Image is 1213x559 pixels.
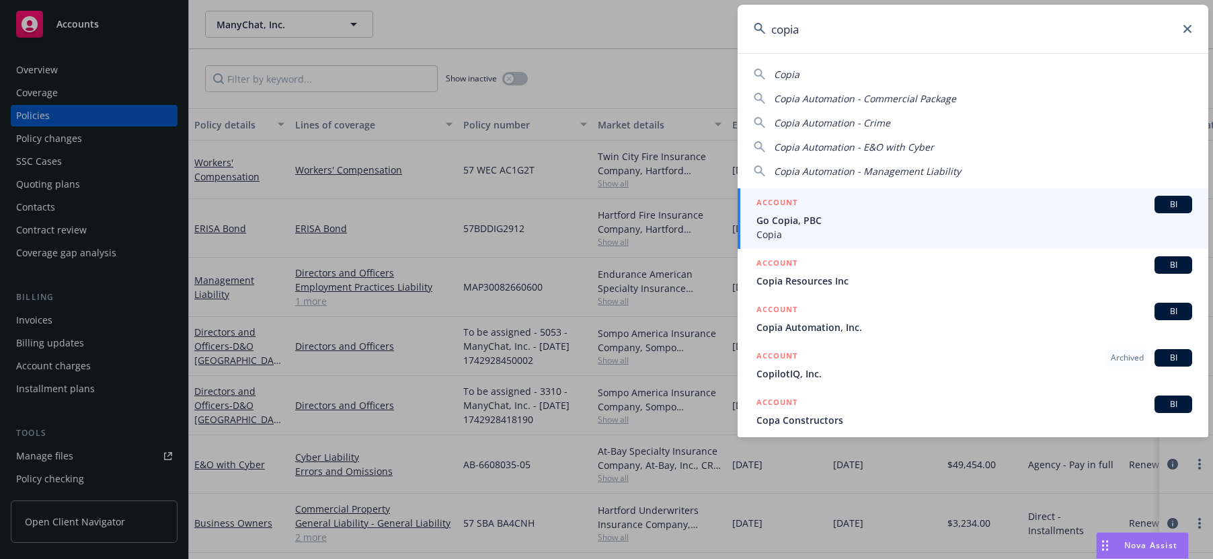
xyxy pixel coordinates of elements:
a: ACCOUNTBICopa Constructors [738,388,1208,435]
a: ACCOUNTArchivedBICopilotIQ, Inc. [738,342,1208,388]
span: Nova Assist [1124,539,1177,551]
input: Search... [738,5,1208,53]
a: ACCOUNTBIGo Copia, PBCCopia [738,188,1208,249]
h5: ACCOUNT [756,303,797,319]
h5: ACCOUNT [756,256,797,272]
h5: ACCOUNT [756,196,797,212]
span: Archived [1111,352,1144,364]
span: Copia Resources Inc [756,274,1192,288]
span: Copia Automation - Commercial Package [774,92,956,105]
span: Copia Automation - E&O with Cyber [774,141,934,153]
span: CopilotIQ, Inc. [756,367,1192,381]
a: ACCOUNTBICopia Resources Inc [738,249,1208,295]
a: ACCOUNTBICopia Automation, Inc. [738,295,1208,342]
span: BI [1160,259,1187,271]
span: Copia Automation - Management Liability [774,165,961,178]
span: Copia Automation - Crime [774,116,890,129]
div: Drag to move [1097,533,1113,558]
span: Go Copia, PBC [756,213,1192,227]
h5: ACCOUNT [756,349,797,365]
span: Copia Automation, Inc. [756,320,1192,334]
h5: ACCOUNT [756,396,797,412]
span: Copia [756,227,1192,241]
span: BI [1160,398,1187,410]
span: BI [1160,198,1187,211]
button: Nova Assist [1096,532,1189,559]
span: Copia [774,68,799,81]
span: BI [1160,305,1187,318]
span: Copa Constructors [756,413,1192,427]
span: BI [1160,352,1187,364]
